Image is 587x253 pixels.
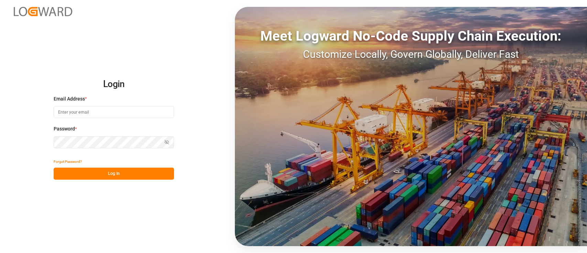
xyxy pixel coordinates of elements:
[54,168,174,180] button: Log In
[54,156,82,168] button: Forgot Password?
[54,125,75,133] span: Password
[235,46,587,62] div: Customize Locally, Govern Globally, Deliver Fast
[54,106,174,118] input: Enter your email
[54,73,174,95] h2: Login
[235,26,587,46] div: Meet Logward No-Code Supply Chain Execution:
[54,95,85,103] span: Email Address
[14,7,72,16] img: Logward_new_orange.png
